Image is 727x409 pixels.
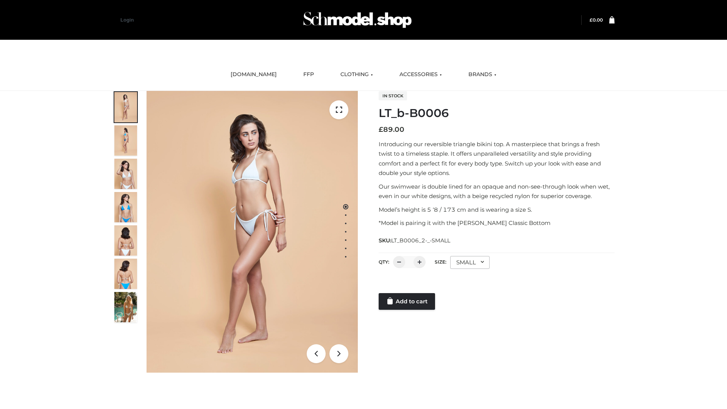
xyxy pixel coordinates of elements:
[379,205,615,215] p: Model’s height is 5 ‘8 / 173 cm and is wearing a size S.
[379,259,389,265] label: QTY:
[379,293,435,310] a: Add to cart
[590,17,603,23] a: £0.00
[379,182,615,201] p: Our swimwear is double lined for an opaque and non-see-through look when wet, even in our white d...
[225,66,282,83] a: [DOMAIN_NAME]
[301,5,414,35] img: Schmodel Admin 964
[114,159,137,189] img: ArielClassicBikiniTop_CloudNine_AzureSky_OW114ECO_3-scaled.jpg
[379,139,615,178] p: Introducing our reversible triangle bikini top. A masterpiece that brings a fresh twist to a time...
[114,192,137,222] img: ArielClassicBikiniTop_CloudNine_AzureSky_OW114ECO_4-scaled.jpg
[114,125,137,156] img: ArielClassicBikiniTop_CloudNine_AzureSky_OW114ECO_2-scaled.jpg
[114,92,137,122] img: ArielClassicBikiniTop_CloudNine_AzureSky_OW114ECO_1-scaled.jpg
[379,106,615,120] h1: LT_b-B0006
[590,17,603,23] bdi: 0.00
[463,66,502,83] a: BRANDS
[379,125,383,134] span: £
[114,292,137,322] img: Arieltop_CloudNine_AzureSky2.jpg
[590,17,593,23] span: £
[379,218,615,228] p: *Model is pairing it with the [PERSON_NAME] Classic Bottom
[379,236,451,245] span: SKU:
[114,259,137,289] img: ArielClassicBikiniTop_CloudNine_AzureSky_OW114ECO_8-scaled.jpg
[391,237,450,244] span: LT_B0006_2-_-SMALL
[435,259,446,265] label: Size:
[394,66,448,83] a: ACCESSORIES
[114,225,137,256] img: ArielClassicBikiniTop_CloudNine_AzureSky_OW114ECO_7-scaled.jpg
[379,125,404,134] bdi: 89.00
[298,66,320,83] a: FFP
[335,66,379,83] a: CLOTHING
[147,91,358,373] img: ArielClassicBikiniTop_CloudNine_AzureSky_OW114ECO_1
[450,256,490,269] div: SMALL
[379,91,407,100] span: In stock
[120,17,134,23] a: Login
